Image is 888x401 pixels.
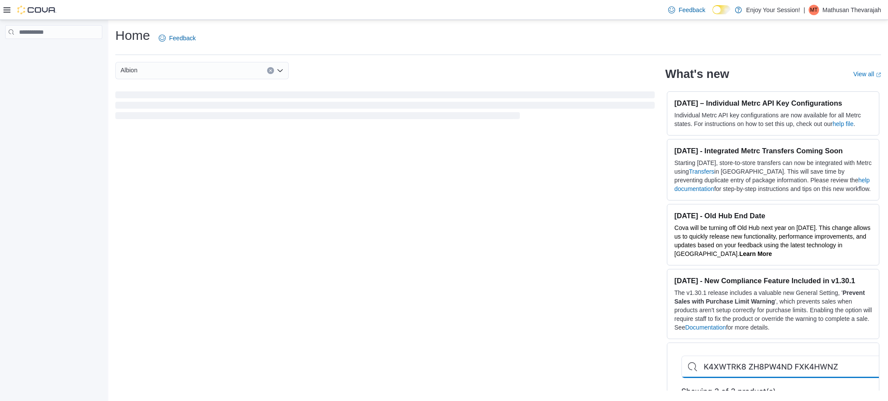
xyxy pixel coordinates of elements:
[169,34,196,42] span: Feedback
[876,72,881,78] svg: External link
[739,250,772,257] a: Learn More
[5,41,102,61] nav: Complex example
[746,5,800,15] p: Enjoy Your Session!
[674,211,872,220] h3: [DATE] - Old Hub End Date
[674,111,872,128] p: Individual Metrc API key configurations are now available for all Metrc states. For instructions ...
[665,67,729,81] h2: What's new
[679,6,705,14] span: Feedback
[689,168,715,175] a: Transfers
[17,6,56,14] img: Cova
[674,288,872,332] p: The v1.30.1 release includes a valuable new General Setting, ' ', which prevents sales when produ...
[674,224,870,257] span: Cova will be turning off Old Hub next year on [DATE]. This change allows us to quickly release ne...
[674,177,870,192] a: help documentation
[674,158,872,193] p: Starting [DATE], store-to-store transfers can now be integrated with Metrc using in [GEOGRAPHIC_D...
[853,71,881,78] a: View allExternal link
[155,29,199,47] a: Feedback
[115,93,655,121] span: Loading
[115,27,150,44] h1: Home
[665,1,708,19] a: Feedback
[832,120,853,127] a: help file
[674,276,872,285] h3: [DATE] - New Compliance Feature Included in v1.30.1
[803,5,805,15] p: |
[674,289,865,305] strong: Prevent Sales with Purchase Limit Warning
[810,5,817,15] span: MT
[674,146,872,155] h3: [DATE] - Integrated Metrc Transfers Coming Soon
[712,5,731,14] input: Dark Mode
[121,65,137,75] span: Albion
[809,5,819,15] div: Mathusan Thevarajah
[277,67,284,74] button: Open list of options
[267,67,274,74] button: Clear input
[674,99,872,107] h3: [DATE] – Individual Metrc API Key Configurations
[823,5,881,15] p: Mathusan Thevarajah
[685,324,726,331] a: Documentation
